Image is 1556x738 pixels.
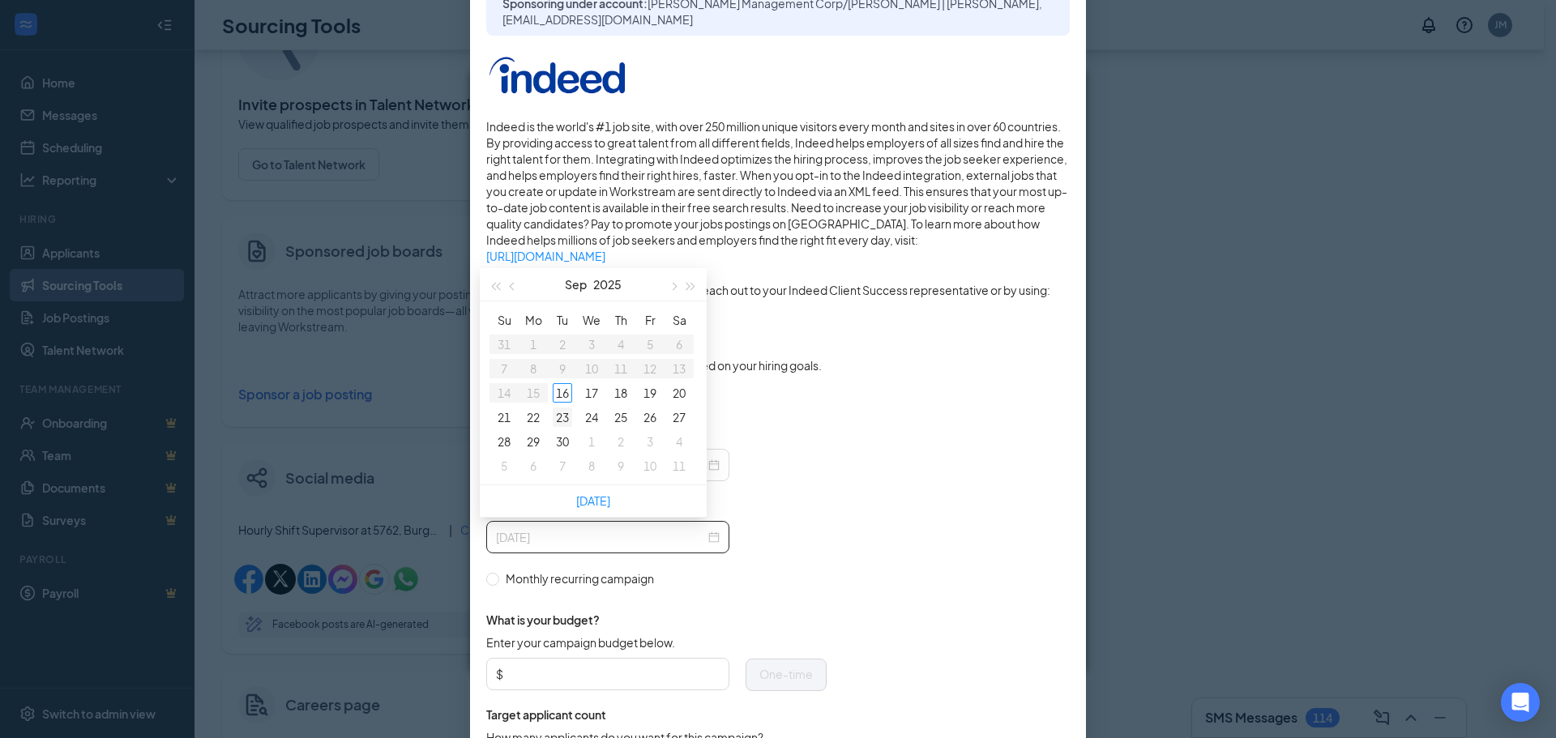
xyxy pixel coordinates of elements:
button: 2025 [593,268,622,301]
th: We [577,308,606,332]
th: Th [606,308,635,332]
div: 7 [553,456,572,476]
div: 22 [524,407,543,427]
div: 25 [611,407,631,427]
div: 21 [494,407,514,427]
div: 10 [640,456,660,476]
td: 2025-09-23 [548,405,577,429]
span: Enter your campaign budget below. [486,634,675,651]
div: 19 [640,383,660,403]
th: Tu [548,308,577,332]
div: 9 [611,456,631,476]
td: 2025-09-27 [665,405,694,429]
td: 2025-10-07 [548,454,577,478]
td: 2025-09-16 [548,381,577,405]
a: [URL][DOMAIN_NAME] [486,298,1070,314]
td: 2025-10-03 [635,429,665,454]
div: 3 [640,432,660,451]
th: Su [489,308,519,332]
span: Monthly recurring campaign [499,569,660,587]
td: 2025-09-29 [519,429,548,454]
div: 6 [524,456,543,476]
div: 26 [640,407,660,427]
td: 2025-10-09 [606,454,635,478]
div: 11 [669,456,689,476]
td: 2025-09-19 [635,381,665,405]
td: 2025-09-25 [606,405,635,429]
div: 23 [553,407,572,427]
div: 24 [582,407,601,427]
div: 2 [611,432,631,451]
div: 1 [582,432,601,451]
td: 2025-09-24 [577,405,606,429]
div: 28 [494,432,514,451]
td: 2025-10-04 [665,429,694,454]
div: 27 [669,407,689,427]
td: 2025-09-17 [577,381,606,405]
td: 2025-09-30 [548,429,577,454]
div: 20 [669,383,689,403]
span: One-time [759,667,813,681]
th: Mo [519,308,548,332]
div: Open Intercom Messenger [1501,683,1540,722]
span: $ [496,662,503,686]
td: 2025-10-02 [606,429,635,454]
span: What is your budget? [486,612,827,628]
td: 2025-09-20 [665,381,694,405]
span: Indeed is the world's #1 job site, with over 250 million unique visitors every month and sites in... [486,118,1070,264]
div: 17 [582,383,601,403]
td: 2025-10-10 [635,454,665,478]
div: 16 [553,383,572,403]
div: 5 [494,456,514,476]
a: [URL][DOMAIN_NAME] [486,248,1070,264]
input: Select date [496,528,705,546]
td: 2025-09-26 [635,405,665,429]
a: [DATE] [576,493,610,508]
span: Target applicant count [486,706,827,723]
td: 2025-09-28 [489,429,519,454]
td: 2025-10-08 [577,454,606,478]
div: 8 [582,456,601,476]
td: 2025-10-05 [489,454,519,478]
div: 4 [669,432,689,451]
th: Fr [635,308,665,332]
td: 2025-10-06 [519,454,548,478]
div: 18 [611,383,631,403]
td: 2025-10-01 [577,429,606,454]
td: 2025-10-11 [665,454,694,478]
div: 30 [553,432,572,451]
button: Sep [565,268,587,301]
td: 2025-09-18 [606,381,635,405]
td: 2025-09-21 [489,405,519,429]
th: Sa [665,308,694,332]
div: 29 [524,432,543,451]
td: 2025-09-22 [519,405,548,429]
span: For campaign-related questions please reach out to your Indeed Client Success representative or b... [486,282,1070,314]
